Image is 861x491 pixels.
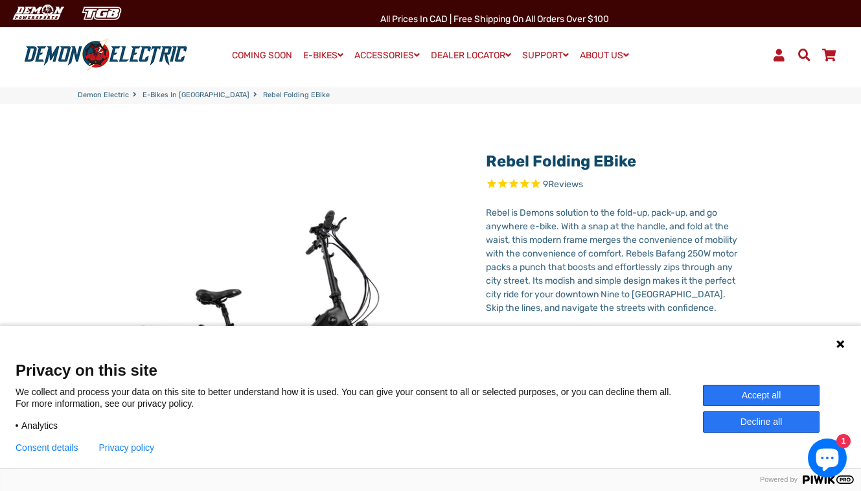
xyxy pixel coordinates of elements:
[495,324,744,337] li: SWX02 250W Rear-Mounted Brushless Hub Motor
[21,420,58,431] span: Analytics
[227,47,297,65] a: COMING SOON
[16,386,703,409] p: We collect and process your data on this site to better understand how it is used. You can give y...
[350,46,424,65] a: ACCESSORIES
[575,46,634,65] a: ABOUT US
[486,152,636,170] a: Rebel Folding eBike
[299,46,348,65] a: E-BIKES
[16,442,78,453] button: Consent details
[75,3,128,24] img: TGB Canada
[703,411,820,433] button: Decline all
[263,90,330,101] span: Rebel Folding eBike
[99,442,155,453] a: Privacy policy
[543,179,583,190] span: 9 reviews
[804,439,851,481] inbox-online-store-chat: Shopify online store chat
[518,46,573,65] a: SUPPORT
[486,207,737,314] span: Rebel is Demons solution to the fold-up, pack-up, and go anywhere e-bike. With a snap at the hand...
[426,46,516,65] a: DEALER LOCATOR
[78,90,129,101] a: Demon Electric
[380,14,609,25] span: All Prices in CAD | Free shipping on all orders over $100
[486,177,744,192] span: Rated 5.0 out of 5 stars 9 reviews
[143,90,249,101] a: E-Bikes in [GEOGRAPHIC_DATA]
[19,38,192,72] img: Demon Electric logo
[755,475,803,484] span: Powered by
[6,3,69,24] img: Demon Electric
[16,361,845,380] span: Privacy on this site
[703,385,820,406] button: Accept all
[548,179,583,190] span: Reviews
